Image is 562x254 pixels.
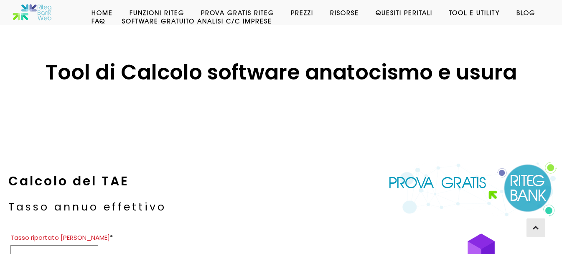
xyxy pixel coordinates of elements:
[8,198,364,216] h3: Tasso annuo effettivo
[282,8,322,17] a: Prezzi
[114,17,280,25] a: Software GRATUITO analisi c/c imprese
[8,59,554,86] h1: Tool di Calcolo software anatocismo e usura
[367,8,441,17] a: Quesiti Peritali
[322,8,367,17] a: Risorse
[83,17,114,25] a: Faq
[441,8,508,17] a: Tool e Utility
[193,8,282,17] a: Prova Gratis Riteg
[83,8,121,17] a: Home
[121,8,193,17] a: Funzioni Riteg
[389,162,558,217] img: Software anatocismo e usura Ritg Bank Web per conti correnti, mutui e leasing
[10,233,110,242] span: Tasso riportato [PERSON_NAME]
[13,4,52,21] img: Software anatocismo e usura bancaria
[8,170,364,192] h2: Calcolo del TAE
[508,8,544,17] a: Blog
